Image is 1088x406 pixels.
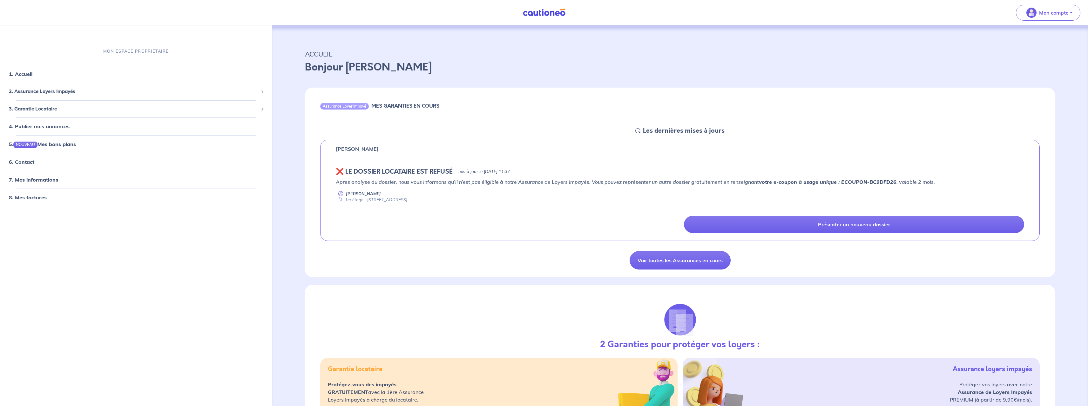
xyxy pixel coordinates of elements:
strong: Protégez-vous des impayés GRATUITEMENT [328,381,396,395]
a: Voir toutes les Assurances en cours [630,251,731,270]
p: Protégez vos loyers avec notre PREMIUM (à partir de 9,90€/mois). [950,381,1032,403]
div: 6. Contact [3,156,269,168]
div: Assurance Loyer Impayé [320,103,369,109]
p: Présenter un nouveau dossier [818,221,890,228]
button: illu_account_valid_menu.svgMon compte [1016,5,1080,21]
h3: 2 Garanties pour protéger vos loyers : [600,339,760,350]
h5: Garantie locataire [328,365,382,373]
span: 3. Garantie Locataire [9,105,258,113]
img: illu_account_valid_menu.svg [1026,8,1037,18]
p: MON ESPACE PROPRIÉTAIRE [103,48,169,54]
h5: Les dernières mises à jours [643,127,725,135]
div: state: REJECTED, Context: NEW,CHOOSE-CERTIFICATE,ALONE,LESSOR-DOCUMENTS [336,168,1024,176]
strong: Assurance de Loyers Impayés [958,389,1032,395]
a: 1. Accueil [9,71,32,77]
span: 2. Assurance Loyers Impayés [9,88,258,95]
p: [PERSON_NAME] [346,191,381,197]
div: 1er étage - [STREET_ADDRESS] [336,197,407,203]
a: 6. Contact [9,159,34,165]
h6: MES GARANTIES EN COURS [371,103,439,109]
a: 7. Mes informations [9,176,58,183]
a: 5.NOUVEAUMes bons plans [9,141,76,147]
div: 5.NOUVEAUMes bons plans [3,138,269,150]
a: 8. Mes factures [9,194,47,201]
p: [PERSON_NAME] [336,145,379,153]
p: - mis à jour le [DATE] 11:37 [455,169,510,175]
div: 8. Mes factures [3,191,269,204]
h5: Assurance loyers impayés [953,365,1032,373]
div: 2. Assurance Loyers Impayés [3,85,269,98]
img: justif-loupe [663,303,697,337]
div: 7. Mes informations [3,173,269,186]
div: 1. Accueil [3,68,269,80]
div: 3. Garantie Locataire [3,103,269,115]
img: Cautioneo [520,9,568,17]
p: Bonjour [PERSON_NAME] [305,60,1055,75]
a: 4. Publier mes annonces [9,123,70,130]
p: ACCUEIL [305,48,1055,60]
p: avec la 1ère Assurance Loyers Impayés à charge du locataire. [328,381,424,403]
p: Après analyse du dossier, nous vous informons qu’il n’est pas éligible à notre Assurance de Loyer... [336,178,1024,186]
p: Mon compte [1039,9,1069,17]
h5: ❌️️ LE DOSSIER LOCATAIRE EST REFUSÉ [336,168,453,176]
strong: votre e-coupon à usage unique : ECOUPON-BC9DFD26 [759,179,896,185]
div: 4. Publier mes annonces [3,120,269,133]
a: Présenter un nouveau dossier [684,216,1024,233]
